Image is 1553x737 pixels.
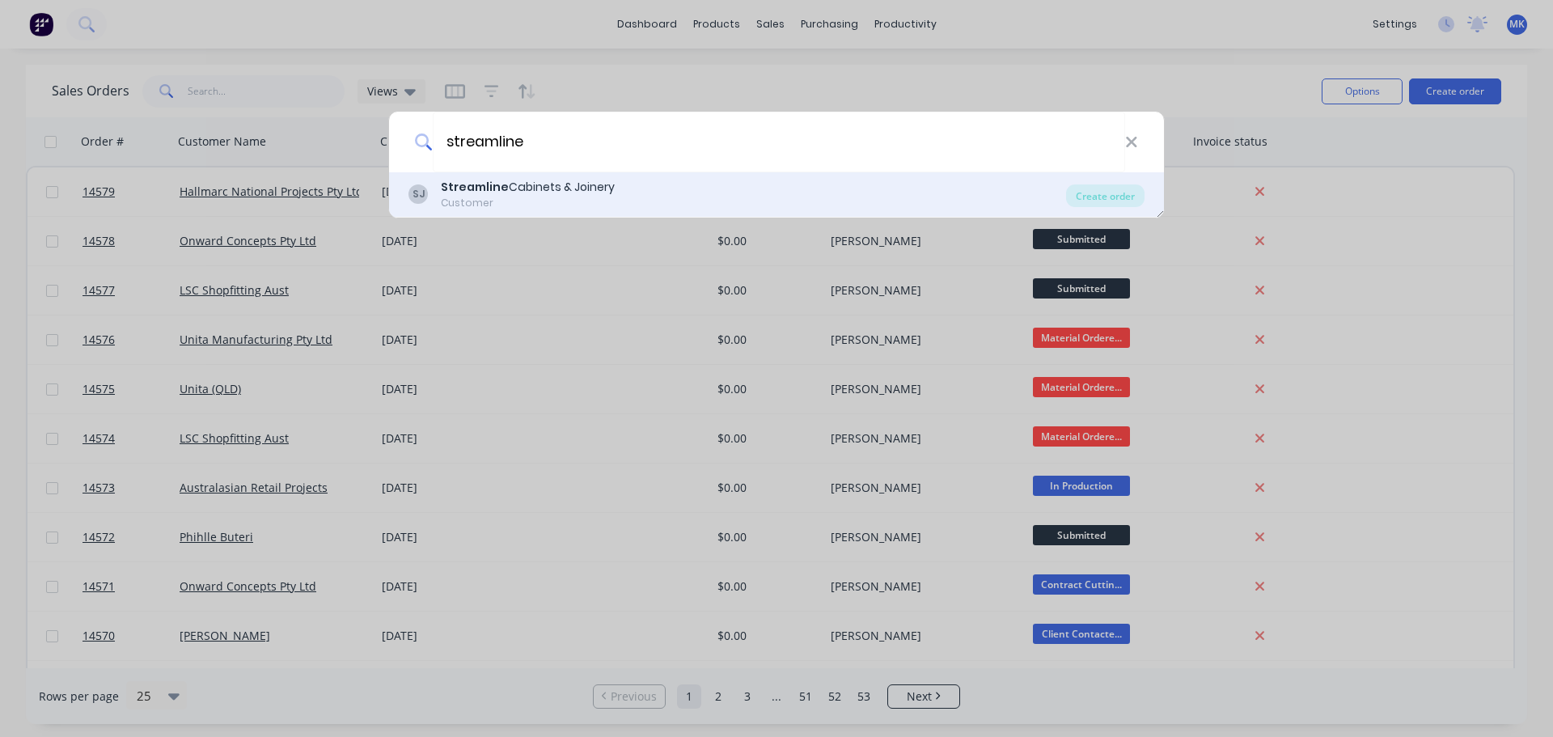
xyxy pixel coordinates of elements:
b: Streamline [441,179,509,195]
div: SJ [408,184,428,204]
div: Customer [441,196,615,210]
input: Enter a customer name to create a new order... [433,112,1125,172]
div: Cabinets & Joinery [441,179,615,196]
div: Create order [1066,184,1145,207]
